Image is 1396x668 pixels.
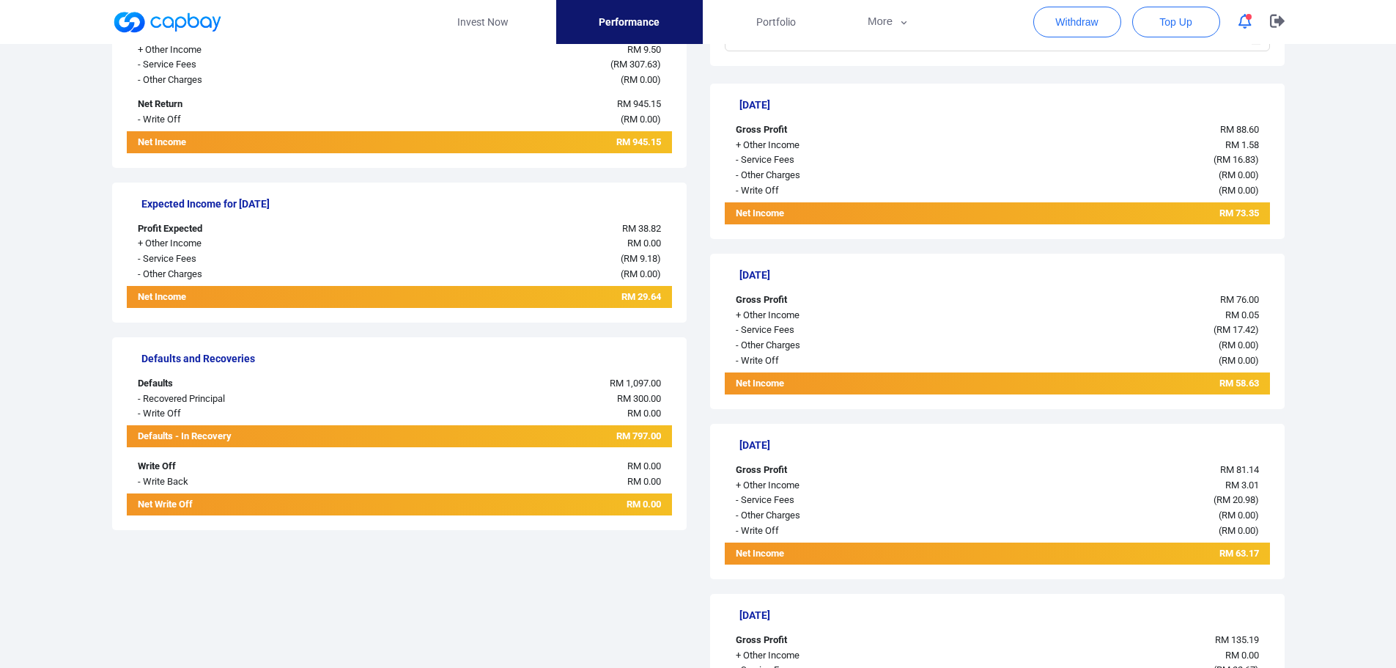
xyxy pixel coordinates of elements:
[127,376,354,392] div: Defaults
[1219,378,1259,389] span: RM 58.63
[613,59,657,70] span: RM 307.63
[624,268,657,279] span: RM 0.00
[1225,650,1259,661] span: RM 0.00
[127,221,354,237] div: Profit Expected
[1220,464,1259,475] span: RM 81.14
[952,168,1270,183] div: ( )
[725,308,952,323] div: + Other Income
[627,460,661,471] span: RM 0.00
[354,252,672,267] div: ( )
[617,98,661,109] span: RM 945.15
[1225,309,1259,320] span: RM 0.05
[127,43,354,58] div: + Other Income
[127,135,354,153] div: Net Income
[725,353,952,369] div: - Write Off
[725,293,952,308] div: Gross Profit
[1219,208,1259,219] span: RM 73.35
[725,546,952,565] div: Net Income
[952,524,1270,539] div: ( )
[725,122,952,138] div: Gross Profit
[952,353,1270,369] div: ( )
[1220,294,1259,305] span: RM 76.00
[354,112,672,128] div: ( )
[1033,7,1121,37] button: Withdraw
[1222,339,1255,350] span: RM 0.00
[725,183,952,199] div: - Write Off
[725,168,952,183] div: - Other Charges
[725,648,952,664] div: + Other Income
[627,408,661,419] span: RM 0.00
[1220,124,1259,135] span: RM 88.60
[127,57,354,73] div: - Service Fees
[616,430,661,441] span: RM 797.00
[1222,510,1255,521] span: RM 0.00
[1216,494,1255,505] span: RM 20.98
[952,153,1270,168] div: ( )
[1216,154,1255,165] span: RM 16.83
[725,323,952,338] div: - Service Fees
[1225,139,1259,150] span: RM 1.58
[725,138,952,153] div: + Other Income
[127,112,354,128] div: - Write Off
[1222,355,1255,366] span: RM 0.00
[621,291,661,302] span: RM 29.64
[1159,15,1192,29] span: Top Up
[1219,548,1259,559] span: RM 63.17
[127,392,354,407] div: - Recovered Principal
[739,268,1270,282] h5: [DATE]
[617,393,661,404] span: RM 300.00
[1216,324,1255,335] span: RM 17.42
[616,136,661,147] span: RM 945.15
[952,493,1270,508] div: ( )
[952,323,1270,338] div: ( )
[622,223,661,234] span: RM 38.82
[610,378,661,389] span: RM 1,097.00
[725,153,952,168] div: - Service Fees
[127,73,354,88] div: - Other Charges
[127,425,354,447] div: Defaults - In Recovery
[739,609,1270,622] h5: [DATE]
[627,476,661,487] span: RM 0.00
[1215,634,1259,645] span: RM 135.19
[354,57,672,73] div: ( )
[1132,7,1220,37] button: Top Up
[624,253,657,264] span: RM 9.18
[725,508,952,524] div: - Other Charges
[1222,185,1255,196] span: RM 0.00
[127,290,354,308] div: Net Income
[127,459,354,474] div: Write Off
[127,252,354,267] div: - Service Fees
[725,206,952,224] div: Net Income
[624,114,657,125] span: RM 0.00
[354,267,672,282] div: ( )
[756,14,796,30] span: Portfolio
[1222,169,1255,180] span: RM 0.00
[354,73,672,88] div: ( )
[599,14,660,30] span: Performance
[725,493,952,508] div: - Service Fees
[627,499,661,510] span: RM 0.00
[952,183,1270,199] div: ( )
[624,74,657,85] span: RM 0.00
[127,406,354,422] div: - Write Off
[127,474,354,490] div: - Write Back
[725,633,952,648] div: Gross Profit
[739,98,1270,111] h5: [DATE]
[141,352,672,365] h5: Defaults and Recoveries
[952,508,1270,524] div: ( )
[127,493,354,515] div: Net Write Off
[127,267,354,282] div: - Other Charges
[725,376,952,394] div: Net Income
[141,197,672,210] h5: Expected Income for [DATE]
[952,338,1270,353] div: ( )
[725,338,952,353] div: - Other Charges
[627,44,661,55] span: RM 9.50
[127,236,354,252] div: + Other Income
[725,478,952,493] div: + Other Income
[627,238,661,249] span: RM 0.00
[725,463,952,478] div: Gross Profit
[985,34,997,45] span: to
[1222,525,1255,536] span: RM 0.00
[739,438,1270,452] h5: [DATE]
[725,524,952,539] div: - Write Off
